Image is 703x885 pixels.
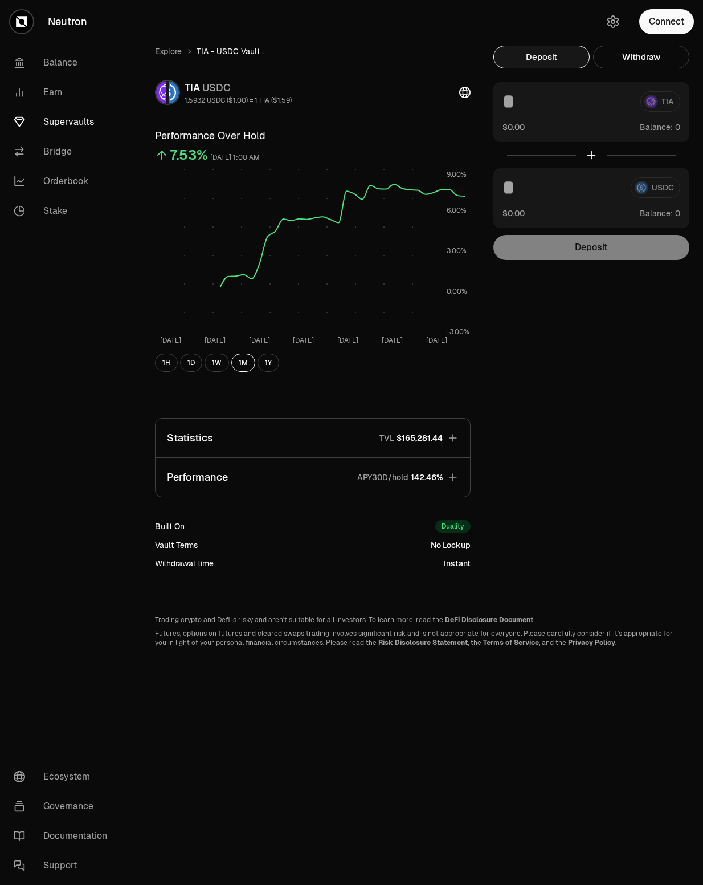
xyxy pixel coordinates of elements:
button: 1H [155,354,178,372]
a: Support [5,851,123,880]
tspan: [DATE] [382,336,403,345]
tspan: [DATE] [293,336,314,345]
div: Withdrawal time [155,558,214,569]
a: Stake [5,196,123,226]
tspan: 3.00% [447,246,467,255]
button: Withdraw [593,46,689,68]
button: 1D [180,354,202,372]
div: Vault Terms [155,539,198,551]
button: $0.00 [502,121,525,133]
p: Performance [167,469,228,485]
p: TVL [379,432,394,444]
div: [DATE] 1:00 AM [210,151,260,164]
div: Instant [444,558,471,569]
a: Privacy Policy [568,638,615,647]
p: Trading crypto and Defi is risky and aren't suitable for all investors. To learn more, read the . [155,615,676,624]
a: Supervaults [5,107,123,137]
p: Futures, options on futures and cleared swaps trading involves significant risk and is not approp... [155,629,676,647]
tspan: [DATE] [205,336,226,345]
img: TIA Logo [156,81,166,104]
span: 142.46% [411,472,443,483]
button: 1Y [258,354,279,372]
div: TIA [185,80,292,96]
a: Orderbook [5,167,123,196]
span: Balance: [640,121,673,133]
span: $165,281.44 [397,432,443,444]
a: Documentation [5,821,123,851]
tspan: -3.00% [447,327,469,336]
p: Statistics [167,430,213,446]
div: Built On [155,521,185,532]
button: 1M [231,354,255,372]
span: Balance: [640,208,673,219]
div: No Lockup [431,539,471,551]
a: Governance [5,791,123,821]
p: APY30D/hold [357,472,408,483]
a: Balance [5,48,123,78]
div: 7.53% [170,146,208,164]
div: 1.5932 USDC ($1.00) = 1 TIA ($1.59) [185,96,292,105]
tspan: 0.00% [447,287,467,296]
div: Duality [435,520,471,533]
a: Explore [155,46,182,57]
span: TIA - USDC Vault [197,46,260,57]
h3: Performance Over Hold [155,128,471,144]
a: Earn [5,78,123,107]
img: USDC Logo [169,81,179,104]
button: $0.00 [502,207,525,219]
button: 1W [205,354,229,372]
tspan: [DATE] [249,336,270,345]
button: Connect [639,9,694,34]
span: USDC [202,81,231,94]
tspan: 9.00% [447,170,467,179]
a: Risk Disclosure Statement [378,638,468,647]
nav: breadcrumb [155,46,471,57]
button: Deposit [493,46,590,68]
a: DeFi Disclosure Document [445,615,533,624]
tspan: [DATE] [337,336,358,345]
tspan: [DATE] [160,336,181,345]
tspan: [DATE] [426,336,447,345]
button: PerformanceAPY30D/hold142.46% [156,458,470,497]
button: StatisticsTVL$165,281.44 [156,419,470,457]
a: Bridge [5,137,123,167]
a: Terms of Service [483,638,539,647]
tspan: 6.00% [447,206,467,215]
a: Ecosystem [5,762,123,791]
